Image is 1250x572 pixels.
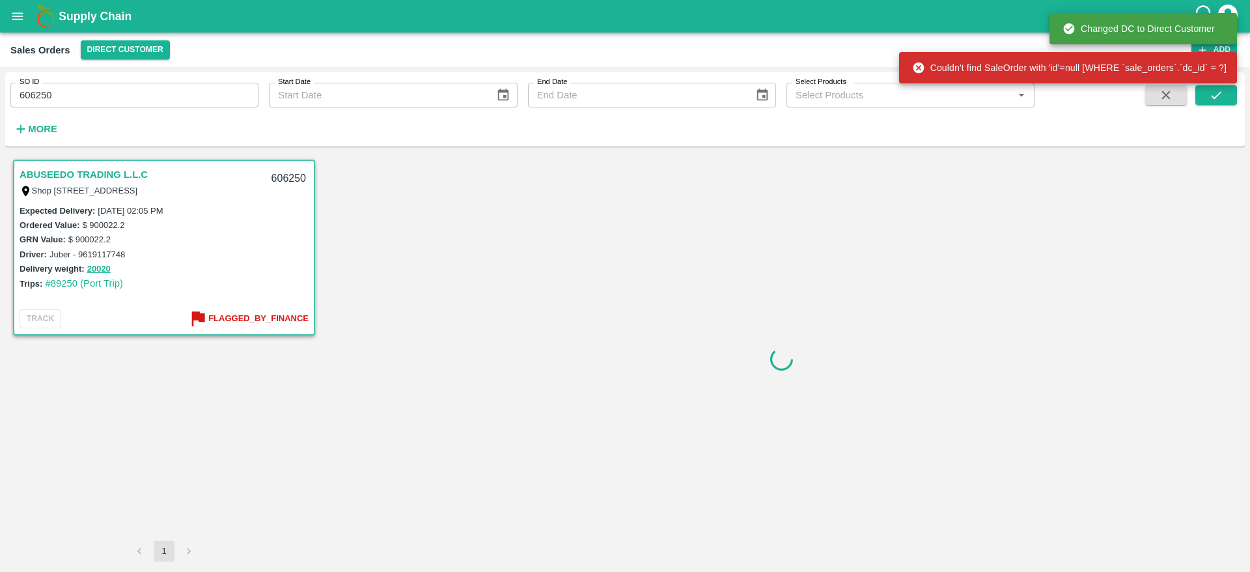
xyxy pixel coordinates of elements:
[20,235,66,244] label: GRN Value:
[208,311,309,326] b: Flagged_By_Finance
[796,77,846,87] label: Select Products
[537,77,567,87] label: End Date
[45,278,123,289] a: #89250 (Port Trip)
[1193,5,1216,28] div: customer-support
[264,164,314,194] div: 606250
[1216,3,1240,30] div: account of current user
[154,541,174,562] button: page 1
[10,83,258,107] input: Enter SO ID
[20,220,79,230] label: Ordered Value:
[82,220,124,230] label: $ 900022.2
[1013,87,1030,104] button: Open
[187,308,309,330] button: Flagged_By_Finance
[28,124,57,134] strong: More
[127,541,201,562] nav: pagination navigation
[59,7,1193,25] a: Supply Chain
[3,1,33,31] button: open drawer
[1062,17,1215,40] div: Changed DC to Direct Customer
[68,235,111,244] label: $ 900022.2
[10,42,70,59] div: Sales Orders
[33,3,59,29] img: logo
[32,186,138,195] label: Shop [STREET_ADDRESS]
[912,56,1227,79] div: Couldn't find SaleOrder with 'id'=null [WHERE `sale_orders`.`dc_id` = ?]
[49,250,125,259] label: Juber - 9619117748
[491,83,516,107] button: Choose date
[81,40,170,59] button: Select DC
[20,250,47,259] label: Driver:
[98,206,163,216] label: [DATE] 02:05 PM
[528,83,745,107] input: End Date
[20,77,39,87] label: SO ID
[10,118,61,140] button: More
[278,77,311,87] label: Start Date
[59,10,132,23] b: Supply Chain
[20,264,85,274] label: Delivery weight:
[790,87,1009,104] input: Select Products
[20,166,148,183] a: ABUSEEDO TRADING L.L.C
[87,262,111,277] button: 20020
[20,206,95,216] label: Expected Delivery :
[20,279,42,289] label: Trips:
[750,83,775,107] button: Choose date
[269,83,486,107] input: Start Date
